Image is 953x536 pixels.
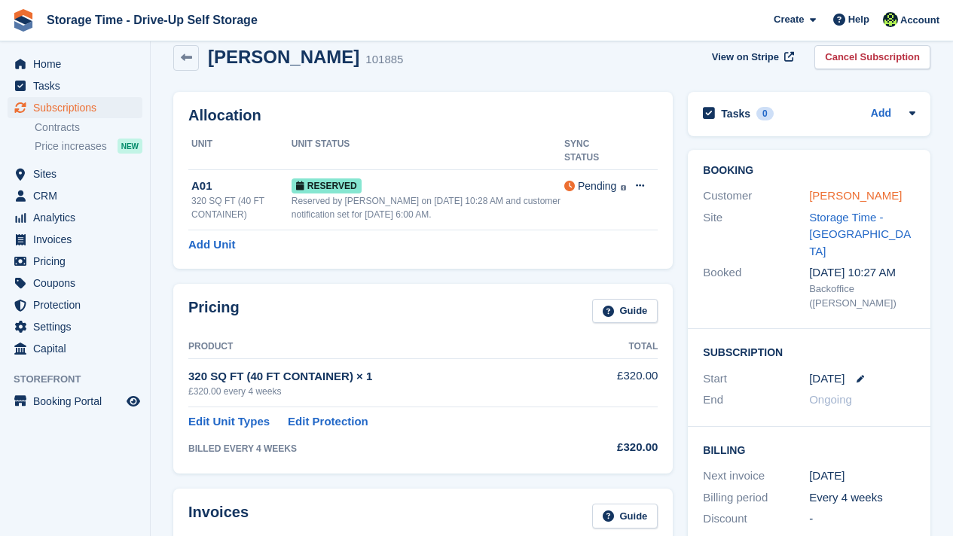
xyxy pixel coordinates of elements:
a: Add [871,105,891,123]
div: 101885 [365,51,403,69]
span: Invoices [33,229,124,250]
a: menu [8,294,142,315]
a: menu [8,163,142,184]
h2: Tasks [721,107,750,120]
img: Laaibah Sarwar [883,12,898,27]
span: CRM [33,185,124,206]
div: NEW [118,139,142,154]
a: menu [8,251,142,272]
div: Next invoice [703,467,809,485]
span: Protection [33,294,124,315]
a: menu [8,97,142,118]
a: Guide [592,504,658,528]
h2: Booking [703,165,915,177]
span: Sites [33,163,124,184]
div: Customer [703,187,809,205]
span: Analytics [33,207,124,228]
th: Product [188,335,573,359]
span: Help [848,12,869,27]
img: icon-info-grey-7440780725fd019a000dd9b08b2336e03edf1995a4989e88bcd33f0948082b44.svg [621,185,626,190]
div: BILLED EVERY 4 WEEKS [188,442,573,455]
a: menu [8,273,142,294]
span: Storefront [14,372,150,387]
div: - [809,510,915,528]
th: Sync Status [564,132,626,170]
span: Tasks [33,75,124,96]
h2: Allocation [188,107,658,124]
div: 320 SQ FT (40 FT CONTAINER) × 1 [188,368,573,385]
div: Start [703,370,809,388]
img: stora-icon-8386f47178a22dfd0bd8f6a31ec36ba5ce8667c1dd55bd0f319d3a0aa187defe.svg [12,9,35,32]
span: Ongoing [809,393,852,406]
a: menu [8,207,142,228]
span: Capital [33,338,124,359]
a: Add Unit [188,236,235,254]
div: [DATE] 10:27 AM [809,264,915,282]
h2: Subscription [703,344,915,359]
a: menu [8,316,142,337]
a: Contracts [35,120,142,135]
span: Account [900,13,939,28]
a: [PERSON_NAME] [809,189,902,202]
a: menu [8,53,142,75]
h2: Pricing [188,299,240,324]
time: 2025-08-29 00:00:00 UTC [809,370,845,388]
a: menu [8,391,142,412]
th: Total [573,335,658,359]
span: Booking Portal [33,391,124,412]
a: Edit Unit Types [188,413,270,431]
div: 0 [756,107,774,120]
span: Reserved [292,178,362,193]
div: Pending [578,178,616,194]
div: A01 [191,178,292,195]
td: £320.00 [573,359,658,407]
a: menu [8,229,142,250]
a: menu [8,185,142,206]
a: Cancel Subscription [814,45,930,70]
a: View on Stripe [706,45,797,70]
span: Settings [33,316,124,337]
div: Booked [703,264,809,311]
th: Unit Status [292,132,564,170]
h2: Billing [703,442,915,457]
span: Pricing [33,251,124,272]
div: 320 SQ FT (40 FT CONTAINER) [191,194,292,221]
a: menu [8,75,142,96]
div: Backoffice ([PERSON_NAME]) [809,282,915,311]
th: Unit [188,132,292,170]
span: Create [774,12,804,27]
div: Every 4 weeks [809,489,915,507]
span: Home [33,53,124,75]
a: Storage Time - Drive-Up Self Storage [41,8,264,32]
a: Storage Time - [GEOGRAPHIC_DATA] [809,211,911,257]
div: End [703,391,809,409]
span: View on Stripe [712,50,779,65]
div: Site [703,209,809,260]
span: Subscriptions [33,97,124,118]
span: Coupons [33,273,124,294]
a: Guide [592,299,658,324]
div: Reserved by [PERSON_NAME] on [DATE] 10:28 AM and customer notification set for [DATE] 6:00 AM. [292,194,564,221]
h2: [PERSON_NAME] [208,47,359,67]
a: Price increases NEW [35,138,142,154]
a: menu [8,338,142,359]
h2: Invoices [188,504,249,528]
div: [DATE] [809,467,915,485]
div: £320.00 [573,439,658,456]
a: Edit Protection [288,413,368,431]
div: Billing period [703,489,809,507]
a: Preview store [124,392,142,410]
span: Price increases [35,139,107,154]
div: £320.00 every 4 weeks [188,385,573,398]
div: Discount [703,510,809,528]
